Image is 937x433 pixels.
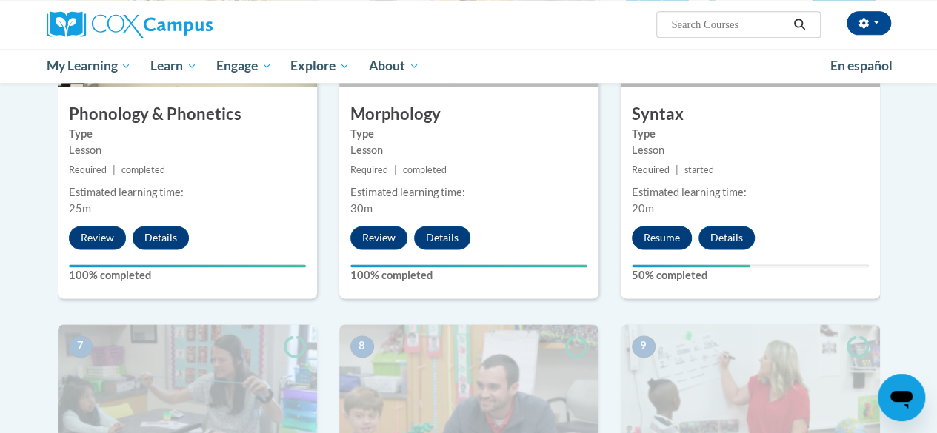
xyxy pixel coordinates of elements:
h3: Phonology & Phonetics [58,103,317,126]
div: Lesson [632,142,869,158]
a: My Learning [37,49,141,83]
span: 8 [350,335,374,358]
button: Details [414,226,470,249]
span: | [394,164,397,175]
div: Your progress [632,264,750,267]
span: 25m [69,202,91,215]
button: Search [788,16,810,33]
span: started [684,164,714,175]
label: Type [350,126,587,142]
h3: Morphology [339,103,598,126]
span: Learn [150,57,197,75]
div: Main menu [36,49,902,83]
img: Cox Campus [47,11,213,38]
span: 30m [350,202,373,215]
div: Lesson [350,142,587,158]
a: Explore [281,49,359,83]
span: Required [350,164,388,175]
span: completed [121,164,165,175]
span: completed [403,164,447,175]
div: Estimated learning time: [632,184,869,201]
a: Engage [207,49,281,83]
a: Cox Campus [47,11,313,38]
a: Learn [141,49,207,83]
span: My Learning [46,57,131,75]
span: 7 [69,335,93,358]
span: | [676,164,678,175]
span: 9 [632,335,656,358]
span: En español [830,58,893,73]
iframe: Button to launch messaging window [878,374,925,421]
span: 20m [632,202,654,215]
button: Resume [632,226,692,249]
h3: Syntax [621,103,880,126]
span: Engage [216,57,272,75]
div: Estimated learning time: [69,184,306,201]
span: Explore [290,57,350,75]
div: Your progress [350,264,587,267]
span: About [369,57,419,75]
label: 100% completed [69,267,306,283]
div: Estimated learning time: [350,184,587,201]
label: Type [632,126,869,142]
a: En español [821,50,902,81]
div: Your progress [69,264,306,267]
div: Lesson [69,142,306,158]
label: Type [69,126,306,142]
button: Account Settings [847,11,891,35]
button: Review [69,226,126,249]
a: About [359,49,429,83]
button: Details [698,226,755,249]
button: Details [133,226,189,249]
label: 100% completed [350,267,587,283]
input: Search Courses [670,16,788,33]
label: 50% completed [632,267,869,283]
button: Review [350,226,407,249]
span: Required [632,164,670,175]
span: Required [69,164,107,175]
span: | [113,164,116,175]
